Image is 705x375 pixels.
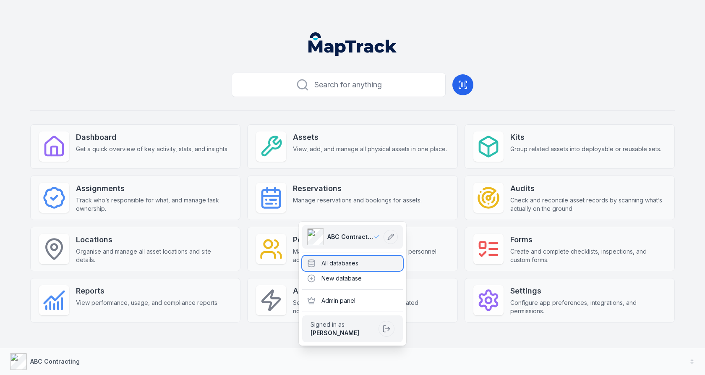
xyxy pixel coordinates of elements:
[302,271,403,286] div: New database
[302,293,403,308] div: Admin panel
[311,329,359,336] strong: [PERSON_NAME]
[327,233,373,241] span: ABC Contracting
[302,256,403,271] div: All databases
[299,222,406,346] div: ABC Contracting
[30,358,80,365] strong: ABC Contracting
[311,320,375,329] span: Signed in as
